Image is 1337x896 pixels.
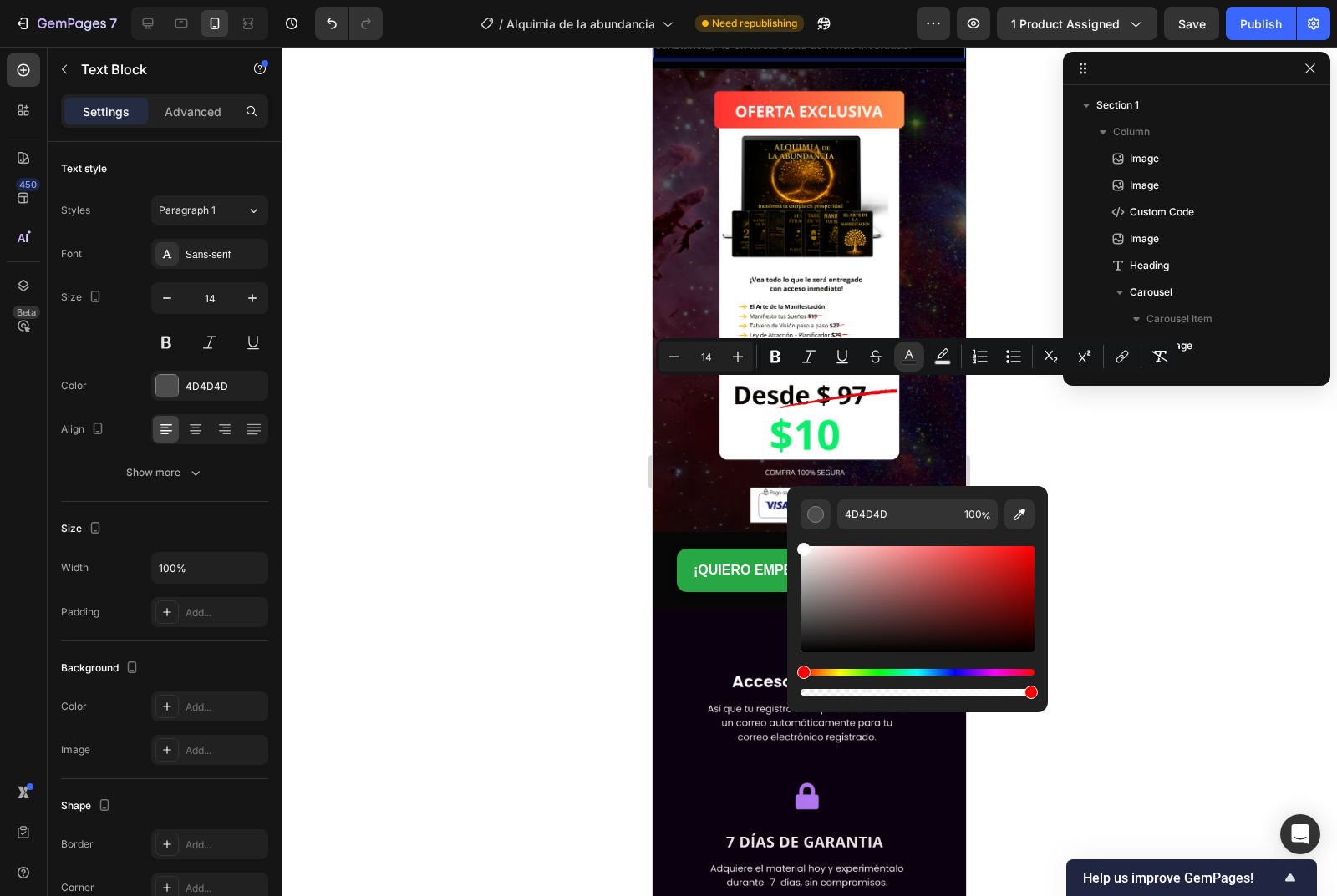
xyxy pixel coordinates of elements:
[1130,257,1169,274] span: Heading
[1083,870,1280,886] span: Help us improve GemPages!
[126,464,204,481] div: Show more
[16,178,40,191] div: 450
[1146,311,1212,327] span: Carousel Item
[1146,364,1212,381] span: Carousel Item
[61,161,107,176] div: Text style
[61,518,105,540] div: Size
[61,880,94,895] div: Corner
[109,13,117,33] p: 7
[165,103,221,120] p: Advanced
[653,47,966,896] iframe: Design area
[186,379,264,394] div: 4D4D4D
[61,742,90,757] div: Image
[1280,814,1320,854] div: Open Intercom Messenger
[837,499,958,529] input: E.g FFFFFF
[1226,7,1296,40] button: Publish
[1164,7,1219,40] button: Save
[1130,230,1159,247] span: Image
[712,16,797,31] span: Need republishing
[152,553,267,583] input: Auto
[1130,150,1159,167] span: Image
[186,743,264,758] div: Add...
[1130,284,1172,301] span: Carousel
[1096,97,1139,114] span: Section 1
[315,7,383,40] div: Undo/Redo
[61,605,99,620] div: Padding
[83,103,130,120] p: Settings
[1113,124,1150,140] span: Column
[186,838,264,853] div: Add...
[151,195,268,225] button: Paragraph 1
[61,378,87,393] div: Color
[499,15,503,33] span: /
[981,507,991,525] span: %
[997,7,1157,40] button: 1 product assigned
[13,306,40,319] div: Beta
[61,837,94,852] div: Border
[186,881,264,896] div: Add...
[61,657,142,680] div: Background
[1240,15,1282,33] div: Publish
[81,59,223,79] p: Text Block
[1011,15,1120,33] span: 1 product assigned
[1130,177,1159,194] span: Image
[656,338,1178,375] div: Editor contextual toolbar
[61,203,90,218] div: Styles
[61,246,82,261] div: Font
[1130,204,1194,220] span: Custom Code
[61,699,87,714] div: Color
[506,15,655,33] span: Alquimia de la abundancia
[159,203,216,218] span: Paragraph 1
[61,458,268,488] button: Show more
[61,795,114,818] div: Shape
[801,669,1035,676] div: Hue
[7,7,125,40] button: 7
[1163,337,1192,354] span: Image
[1083,868,1300,888] button: Show survey - Help us improve GemPages!
[61,286,105,309] div: Size
[61,560,89,575] div: Width
[1178,17,1206,31] span: Save
[186,247,264,262] div: Sans-serif
[61,418,108,441] div: Align
[186,605,264,620] div: Add...
[186,700,264,715] div: Add...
